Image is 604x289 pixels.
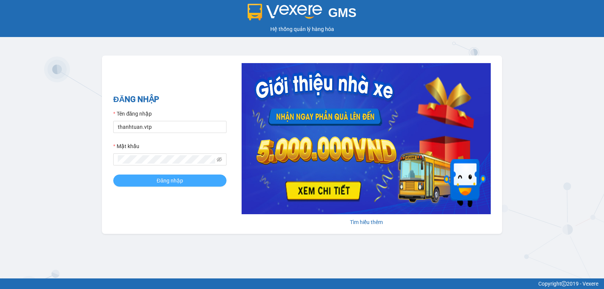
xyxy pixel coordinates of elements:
[157,176,183,185] span: Đăng nhập
[328,6,356,20] span: GMS
[248,11,357,17] a: GMS
[248,4,322,20] img: logo 2
[113,121,226,133] input: Tên đăng nhập
[2,25,602,33] div: Hệ thống quản lý hàng hóa
[113,110,152,118] label: Tên đăng nhập
[113,175,226,187] button: Đăng nhập
[242,63,491,214] img: banner-0
[113,93,226,106] h2: ĐĂNG NHẬP
[217,157,222,162] span: eye-invisible
[118,155,215,164] input: Mật khẩu
[561,281,567,286] span: copyright
[6,280,598,288] div: Copyright 2019 - Vexere
[113,142,139,150] label: Mật khẩu
[242,218,491,226] div: Tìm hiểu thêm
